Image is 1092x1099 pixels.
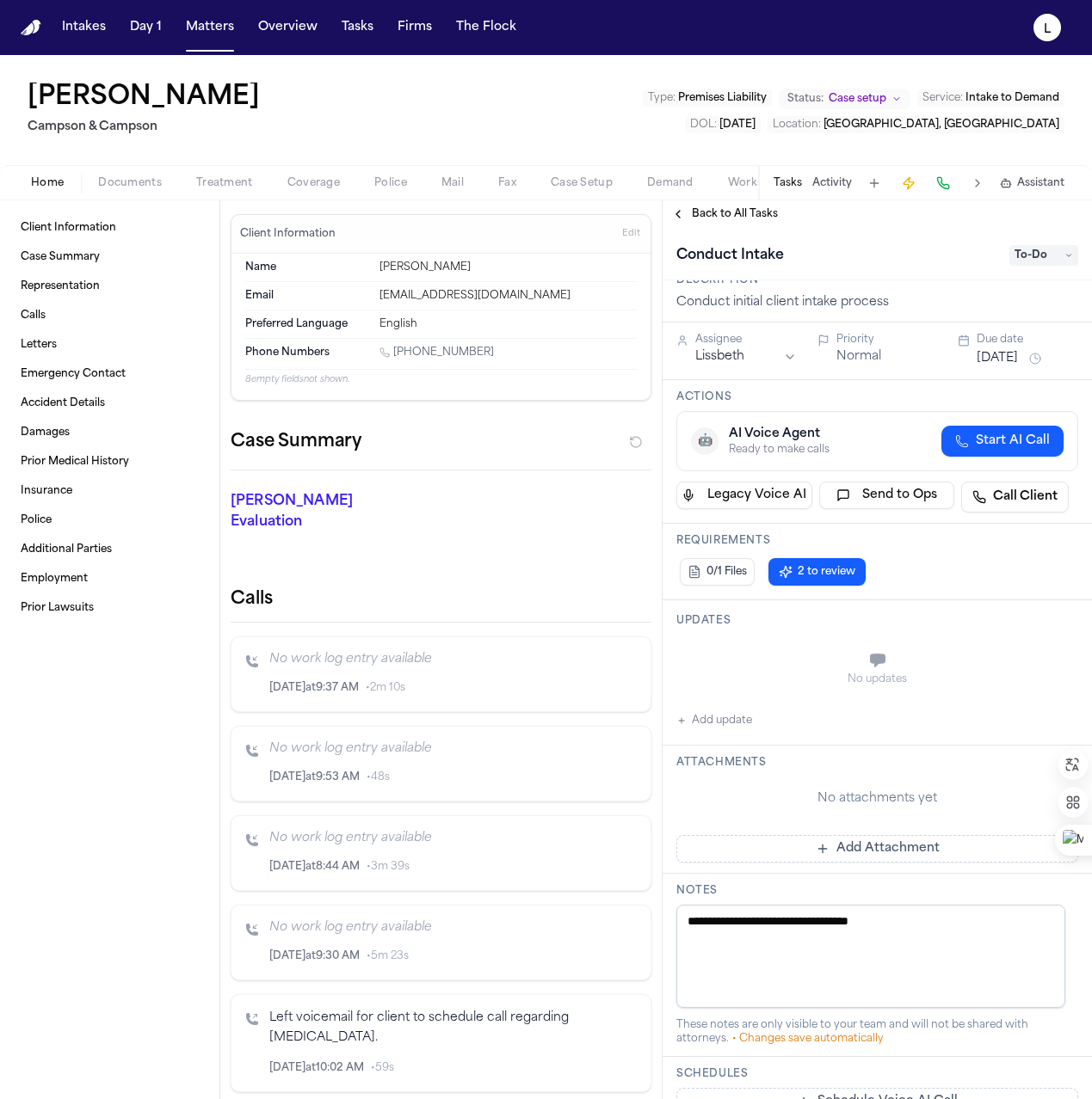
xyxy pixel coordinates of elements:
button: Send to Ops [819,482,955,509]
button: Edit Service: Intake to Demand [917,89,1064,107]
a: Employment [14,565,206,592]
span: Start AI Call [976,433,1050,450]
span: • 5m 23s [367,949,409,963]
span: • Changes save automatically [732,1034,884,1044]
a: Prior Lawsuits [14,594,206,622]
button: Normal [836,348,881,365]
span: Case setup [829,92,886,106]
div: Ready to make calls [729,443,830,457]
span: Fax [498,176,516,190]
button: 2 to review [768,558,866,586]
button: Day 1 [123,12,169,43]
span: [DATE] at 9:37 AM [269,681,359,695]
span: To-Do [1009,245,1078,266]
span: Phone Numbers [245,346,330,359]
button: Snooze task [1025,348,1046,369]
span: Police [374,176,407,190]
div: Due date [977,333,1078,347]
button: Edit Location: Bronx, NY [768,116,1064,133]
button: Start AI Call [941,426,1064,457]
button: Edit matter name [28,83,260,114]
h1: Conduct Intake [669,242,791,269]
button: 0/1 Files [680,558,755,586]
div: [EMAIL_ADDRESS][DOMAIN_NAME] [379,289,637,303]
p: 8 empty fields not shown. [245,373,637,386]
h2: Campson & Campson [28,117,267,138]
span: Mail [441,176,464,190]
span: Documents [98,176,162,190]
a: Representation [14,273,206,300]
span: • 3m 39s [367,860,410,874]
span: Case Setup [551,176,613,190]
div: AI Voice Agent [729,426,830,443]
span: Service : [922,93,963,103]
a: Calls [14,302,206,329]
button: Create Immediate Task [897,171,921,195]
h2: Case Summary [231,428,361,456]
div: English [379,317,637,331]
a: Insurance [14,477,206,505]
span: Premises Liability [678,93,767,103]
h3: Requirements [676,534,1078,548]
span: [DATE] at 8:44 AM [269,860,360,874]
div: Conduct initial client intake process [676,294,1078,311]
button: Change status from Case setup [779,89,910,109]
span: Workspaces [728,176,794,190]
h3: Description [676,273,1078,287]
dt: Preferred Language [245,317,369,331]
span: 2 to review [798,565,855,579]
div: These notes are only visible to your team and will not be shared with attorneys. [676,1018,1078,1046]
button: Assistant [1000,176,1064,190]
button: Edit [617,220,645,248]
span: Status: [787,92,824,106]
h3: Updates [676,614,1078,628]
h3: Notes [676,884,1078,898]
span: Demand [647,176,694,190]
button: Edit DOL: 2025-06-07 [685,116,761,133]
button: Intakes [55,12,113,43]
p: Left voicemail for client to schedule call regarding [MEDICAL_DATA]. [269,1009,637,1048]
span: [GEOGRAPHIC_DATA], [GEOGRAPHIC_DATA] [824,120,1059,130]
span: Coverage [287,176,340,190]
button: Add update [676,710,752,731]
button: Edit Type: Premises Liability [643,89,772,107]
button: Add Attachment [676,835,1078,863]
button: Tasks [774,176,802,190]
span: Assistant [1017,176,1064,190]
div: No attachments yet [676,790,1078,807]
span: Type : [648,93,676,103]
p: No work log entry available [269,740,637,758]
button: Matters [179,12,241,43]
p: No work log entry available [269,919,637,936]
button: Legacy Voice AI [676,482,812,509]
button: [DATE] [977,350,1018,367]
a: Damages [14,419,206,446]
a: Prior Medical History [14,448,206,476]
a: Home [21,20,41,36]
h1: [PERSON_NAME] [28,83,260,114]
p: No work log entry available [269,830,637,847]
button: Firms [391,12,439,43]
span: • 2m 10s [366,681,405,695]
span: 🤖 [698,433,713,450]
div: Assignee [695,333,797,347]
button: Add Task [862,171,886,195]
a: The Flock [449,12,523,43]
div: Priority [836,333,938,347]
span: • 59s [371,1061,394,1075]
dt: Email [245,289,369,303]
a: Tasks [335,12,380,43]
button: Overview [251,12,324,43]
h2: Calls [231,587,651,611]
span: Home [31,176,64,190]
button: Back to All Tasks [663,207,787,221]
h3: Actions [676,390,1078,404]
span: [DATE] at 9:53 AM [269,771,360,784]
a: Case Summary [14,243,206,271]
span: Intake to Demand [966,93,1059,103]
